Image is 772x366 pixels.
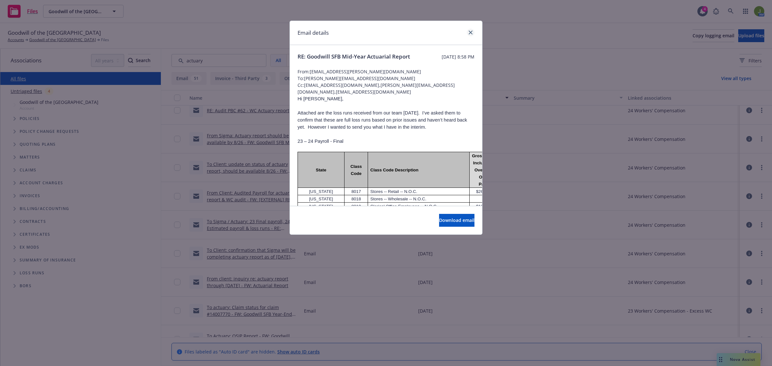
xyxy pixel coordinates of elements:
span: Stores -- Retail -- N.O.C. [370,189,417,194]
span: From: [EMAIL_ADDRESS][PERSON_NAME][DOMAIN_NAME] [298,68,474,75]
span: Class Code Description [370,168,418,172]
span: 8810 [351,204,361,209]
span: [US_STATE] [309,204,333,209]
span: RE: Goodwill SFB Mid-Year Actuarial Report [298,53,410,60]
span: [US_STATE] [309,197,333,201]
span: Cc: [EMAIL_ADDRESS][DOMAIN_NAME],[PERSON_NAME][EMAIL_ADDRESS][DOMAIN_NAME],[EMAIL_ADDRESS][DOMAIN... [298,82,474,95]
span: $12,454,497 [476,204,500,209]
p: 23 – 24 Payroll - Final [298,138,474,145]
span: 8018 [351,197,361,201]
span: Download email [439,217,474,223]
span: Stores -- Wholesale -- N.O.C. [370,197,426,201]
p: Hi [PERSON_NAME], [298,95,474,102]
span: Class Code [350,164,362,176]
span: To: [PERSON_NAME][EMAIL_ADDRESS][DOMAIN_NAME] [298,75,474,82]
span: Clerical Office Employees -- N.O.C. [370,204,437,209]
span: [US_STATE] [309,189,333,194]
span: $26,396,947 [476,189,500,194]
button: Download email [439,214,474,227]
p: Attached are the loss runs received from our team [DATE]. I’ve asked them to confirm that these a... [298,109,474,131]
h1: Email details [298,29,329,37]
span: [DATE] 8:58 PM [442,53,474,60]
a: close [467,29,474,36]
span: $179,218 [482,197,500,201]
span: Gross Payroll Including All Overtime & Officer Payroll [472,153,500,187]
span: State [316,168,326,172]
span: 8017 [351,189,361,194]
